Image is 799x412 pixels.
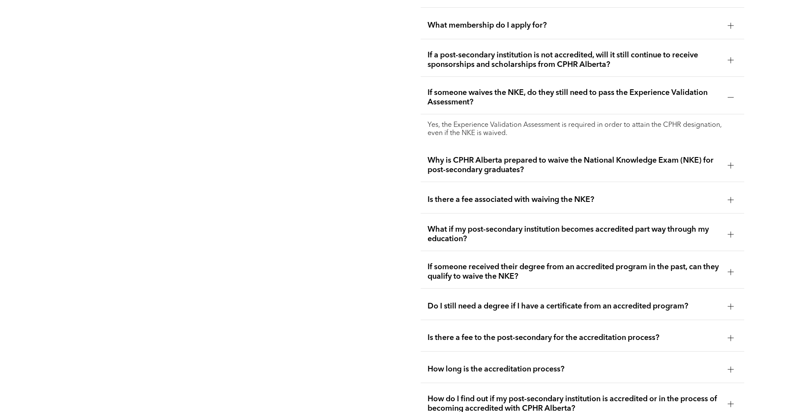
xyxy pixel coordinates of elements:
span: Do I still need a degree if I have a certificate from an accredited program? [428,302,721,311]
p: Yes, the Experience Validation Assessment is required in order to attain the CPHR designation, ev... [428,121,737,138]
span: What if my post-secondary institution becomes accredited part way through my education? [428,225,721,244]
span: If someone received their degree from an accredited program in the past, can they qualify to waiv... [428,262,721,281]
span: Is there a fee to the post-secondary for the accreditation process? [428,333,721,343]
span: If someone waives the NKE, do they still need to pass the Experience Validation Assessment? [428,88,721,107]
span: What membership do I apply for? [428,21,721,30]
span: How long is the accreditation process? [428,365,721,374]
span: Is there a fee associated with waiving the NKE? [428,195,721,204]
span: If a post-secondary institution is not accredited, will it still continue to receive sponsorships... [428,50,721,69]
span: Why is CPHR Alberta prepared to waive the National Knowledge Exam (NKE) for post-secondary gradua... [428,156,721,175]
